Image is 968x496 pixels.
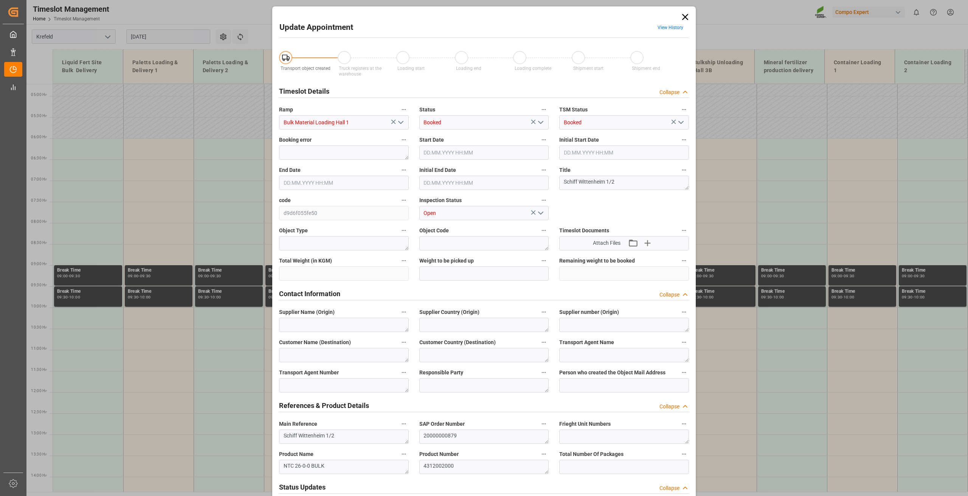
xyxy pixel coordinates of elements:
button: open menu [535,117,546,128]
span: Status [419,106,435,114]
span: Remaining weight to be booked [559,257,635,265]
span: Person who created the Object Mail Address [559,369,665,377]
button: Customer Country (Destination) [539,337,549,347]
button: Ramp [399,105,409,114]
input: Type to search/select [279,115,409,130]
span: Total Weight (in KGM) [279,257,332,265]
button: Title [679,165,689,175]
h2: Contact Information [279,289,340,299]
span: Shipment end [632,66,660,71]
h2: Timeslot Details [279,86,329,96]
button: code [399,195,409,205]
span: Initial End Date [419,166,456,174]
span: Transport object created [281,66,330,71]
span: Weight to be picked up [419,257,474,265]
span: Attach Files [593,239,621,247]
span: Timeslot Documents [559,227,609,235]
button: Transport Agent Name [679,337,689,347]
button: Remaining weight to be booked [679,256,689,266]
span: Customer Name (Destination) [279,338,351,346]
span: End Date [279,166,301,174]
div: Collapse [659,403,679,411]
button: open menu [675,117,686,128]
span: Inspection Status [419,196,462,204]
span: TSM Status [559,106,588,114]
div: Collapse [659,291,679,299]
button: Status [539,105,549,114]
span: Title [559,166,571,174]
textarea: 20000000879 [419,430,549,444]
button: Object Type [399,226,409,235]
div: Collapse [659,484,679,492]
span: Loading end [456,66,481,71]
span: Supplier Name (Origin) [279,308,335,316]
span: Ramp [279,106,293,114]
span: code [279,196,291,204]
span: Transport Agent Number [279,369,339,377]
span: Shipment start [573,66,603,71]
button: Frieght Unit Numbers [679,419,689,429]
textarea: Schiff Wittenheim 1/2 [559,176,689,190]
span: Start Date [419,136,444,144]
button: open menu [394,117,406,128]
span: Total Number Of Packages [559,450,624,458]
button: Product Number [539,449,549,459]
button: Start Date [539,135,549,145]
span: Responsible Party [419,369,463,377]
button: Total Weight (in KGM) [399,256,409,266]
button: Object Code [539,226,549,235]
span: Loading complete [515,66,551,71]
button: Responsible Party [539,368,549,377]
button: Customer Name (Destination) [399,337,409,347]
button: Transport Agent Number [399,368,409,377]
input: Type to search/select [419,115,549,130]
textarea: Schiff Wittenheim 1/2 [279,430,409,444]
button: Weight to be picked up [539,256,549,266]
span: Object Type [279,227,308,235]
input: DD.MM.YYYY HH:MM [419,176,549,190]
input: DD.MM.YYYY HH:MM [419,145,549,160]
div: Collapse [659,88,679,96]
button: Supplier number (Origin) [679,307,689,317]
span: Object Code [419,227,449,235]
button: open menu [535,207,546,219]
span: Truck registers at the warehouse [339,66,382,77]
textarea: NTC 26-0-0 BULK [279,460,409,474]
span: Frieght Unit Numbers [559,420,611,428]
button: TSM Status [679,105,689,114]
button: Person who created the Object Mail Address [679,368,689,377]
button: Initial End Date [539,165,549,175]
span: Loading start [397,66,425,71]
span: Transport Agent Name [559,338,614,346]
a: View History [658,25,683,30]
span: Customer Country (Destination) [419,338,496,346]
button: Timeslot Documents [679,226,689,235]
span: Supplier Country (Origin) [419,308,479,316]
button: End Date [399,165,409,175]
button: Supplier Country (Origin) [539,307,549,317]
h2: Status Updates [279,482,326,492]
span: Product Number [419,450,459,458]
button: Total Number Of Packages [679,449,689,459]
h2: Update Appointment [279,22,353,34]
button: Inspection Status [539,195,549,205]
input: DD.MM.YYYY HH:MM [279,176,409,190]
h2: References & Product Details [279,400,369,411]
span: Supplier number (Origin) [559,308,619,316]
button: SAP Order Number [539,419,549,429]
span: Initial Start Date [559,136,599,144]
button: Booking error [399,135,409,145]
button: Main Reference [399,419,409,429]
span: Booking error [279,136,312,144]
span: Product Name [279,450,313,458]
input: DD.MM.YYYY HH:MM [559,145,689,160]
span: SAP Order Number [419,420,465,428]
textarea: 4312002000 [419,460,549,474]
button: Supplier Name (Origin) [399,307,409,317]
span: Main Reference [279,420,317,428]
button: Product Name [399,449,409,459]
button: Initial Start Date [679,135,689,145]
